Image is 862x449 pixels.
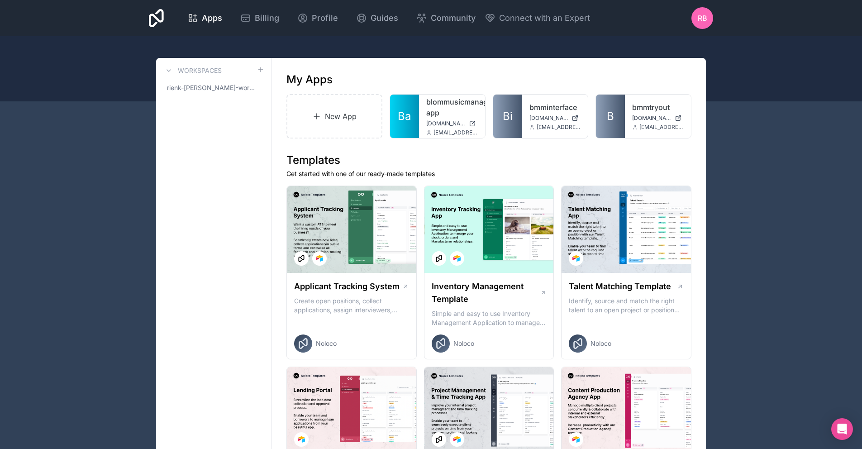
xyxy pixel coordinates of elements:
[432,280,540,306] h1: Inventory Management Template
[698,13,707,24] span: RB
[286,153,691,167] h1: Templates
[426,120,465,127] span: [DOMAIN_NAME]
[202,12,222,24] span: Apps
[432,309,547,327] p: Simple and easy to use Inventory Management Application to manage your stock, orders and Manufact...
[409,8,483,28] a: Community
[312,12,338,24] span: Profile
[316,255,323,262] img: Airtable Logo
[537,124,581,131] span: [EMAIL_ADDRESS][DOMAIN_NAME]
[453,436,461,443] img: Airtable Logo
[294,296,409,315] p: Create open positions, collect applications, assign interviewers, centralise candidate feedback a...
[493,95,522,138] a: Bi
[286,94,382,139] a: New App
[167,83,257,92] span: rienk-[PERSON_NAME]-workspace
[316,339,337,348] span: Noloco
[398,109,411,124] span: Ba
[390,95,419,138] a: Ba
[163,80,264,96] a: rienk-[PERSON_NAME]-workspace
[163,65,222,76] a: Workspaces
[499,12,590,24] span: Connect with an Expert
[233,8,286,28] a: Billing
[255,12,279,24] span: Billing
[569,296,684,315] p: Identify, source and match the right talent to an open project or position with our Talent Matchi...
[632,115,671,122] span: [DOMAIN_NAME]
[591,339,611,348] span: Noloco
[632,102,684,113] a: bmmtryout
[607,109,614,124] span: B
[426,96,478,118] a: blommusicmanagement-app
[639,124,684,131] span: [EMAIL_ADDRESS][DOMAIN_NAME]
[180,8,229,28] a: Apps
[572,436,580,443] img: Airtable Logo
[431,12,476,24] span: Community
[529,115,568,122] span: [DOMAIN_NAME]
[349,8,405,28] a: Guides
[529,102,581,113] a: bmminterface
[529,115,581,122] a: [DOMAIN_NAME]
[831,418,853,440] div: Open Intercom Messenger
[632,115,684,122] a: [DOMAIN_NAME]
[426,120,478,127] a: [DOMAIN_NAME]
[453,255,461,262] img: Airtable Logo
[286,169,691,178] p: Get started with one of our ready-made templates
[453,339,474,348] span: Noloco
[371,12,398,24] span: Guides
[286,72,333,87] h1: My Apps
[290,8,345,28] a: Profile
[298,436,305,443] img: Airtable Logo
[433,129,478,136] span: [EMAIL_ADDRESS][DOMAIN_NAME]
[596,95,625,138] a: B
[503,109,513,124] span: Bi
[294,280,400,293] h1: Applicant Tracking System
[485,12,590,24] button: Connect with an Expert
[569,280,671,293] h1: Talent Matching Template
[178,66,222,75] h3: Workspaces
[572,255,580,262] img: Airtable Logo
